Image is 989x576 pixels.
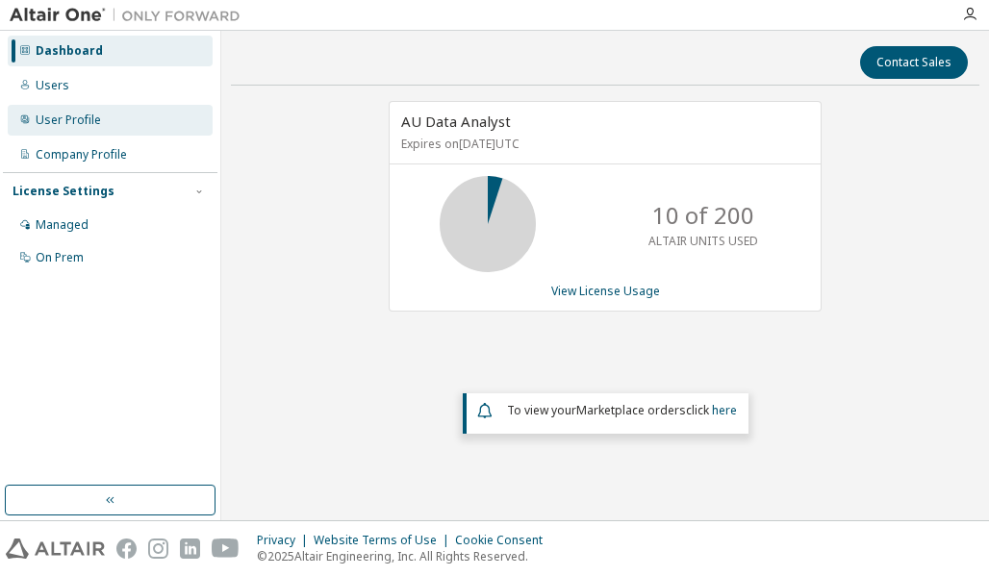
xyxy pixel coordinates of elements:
[652,199,754,232] p: 10 of 200
[36,250,84,265] div: On Prem
[10,6,250,25] img: Altair One
[455,533,554,548] div: Cookie Consent
[36,113,101,128] div: User Profile
[860,46,968,79] button: Contact Sales
[401,136,804,152] p: Expires on [DATE] UTC
[36,147,127,163] div: Company Profile
[401,112,511,131] span: AU Data Analyst
[13,184,114,199] div: License Settings
[180,538,200,559] img: linkedin.svg
[36,217,89,233] div: Managed
[551,283,660,299] a: View License Usage
[36,43,103,59] div: Dashboard
[36,78,69,93] div: Users
[148,538,168,559] img: instagram.svg
[648,233,758,249] p: ALTAIR UNITS USED
[712,402,737,418] a: here
[576,402,686,418] em: Marketplace orders
[212,538,240,559] img: youtube.svg
[507,402,737,418] span: To view your click
[257,533,314,548] div: Privacy
[6,538,105,559] img: altair_logo.svg
[314,533,455,548] div: Website Terms of Use
[257,548,554,564] p: © 2025 Altair Engineering, Inc. All Rights Reserved.
[116,538,137,559] img: facebook.svg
